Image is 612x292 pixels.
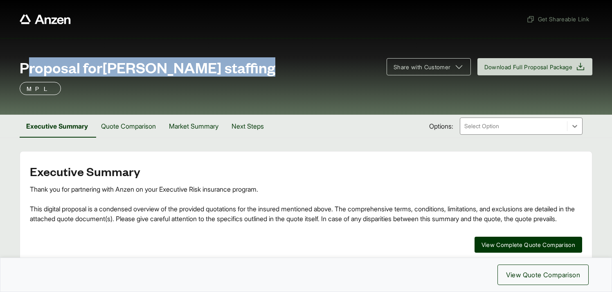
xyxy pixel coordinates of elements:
h2: Executive Summary [30,165,582,178]
button: Get Shareable Link [523,11,592,27]
span: Download Full Proposal Package [484,63,573,71]
div: Thank you for partnering with Anzen on your Executive Risk insurance program. This digital propos... [30,184,582,224]
p: MPL [27,84,54,93]
button: Share with Customer [387,58,471,75]
span: Proposal for [PERSON_NAME] staffing [20,59,275,75]
button: View Complete Quote Comparison [475,237,583,253]
button: Download Full Proposal Package [477,58,593,75]
span: Options: [429,121,453,131]
button: View Quote Comparison [497,265,589,285]
span: View Quote Comparison [506,270,580,280]
button: Quote Comparison [94,115,162,138]
span: Get Shareable Link [526,15,589,23]
button: Market Summary [162,115,225,138]
a: Anzen website [20,14,71,24]
button: Executive Summary [20,115,94,138]
span: Share with Customer [394,63,451,71]
button: Next Steps [225,115,270,138]
span: View Complete Quote Comparison [482,240,576,249]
